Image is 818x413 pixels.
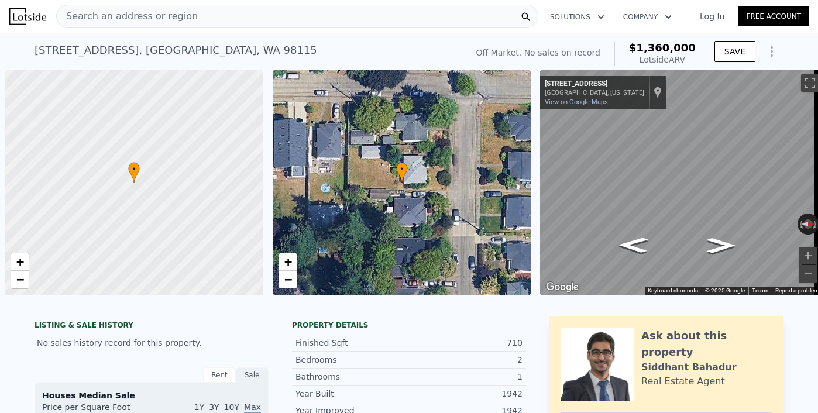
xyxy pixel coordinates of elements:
a: View on Google Maps [545,98,608,106]
div: Lotside ARV [629,54,696,66]
span: Search an address or region [57,9,198,23]
div: Ask about this property [641,328,772,360]
span: + [16,254,24,269]
a: Zoom in [279,253,297,271]
span: − [284,272,291,287]
div: 1942 [409,388,523,400]
div: Off Market. No sales on record [476,47,600,58]
button: Rotate counterclockwise [798,214,804,235]
div: Bathrooms [295,371,409,383]
span: − [16,272,24,287]
div: No sales history record for this property. [35,332,269,353]
span: + [284,254,291,269]
path: Go South, 17th Ave NE [606,233,661,256]
a: Terms (opens in new tab) [752,287,768,294]
div: Siddhant Bahadur [641,360,737,374]
div: • [396,162,408,183]
a: Log In [686,11,738,22]
span: 10Y [224,402,239,412]
div: Houses Median Sale [42,390,261,401]
div: [STREET_ADDRESS] , [GEOGRAPHIC_DATA] , WA 98115 [35,42,317,58]
div: 710 [409,337,523,349]
button: Zoom out [799,265,817,283]
a: Zoom out [279,271,297,288]
div: Finished Sqft [295,337,409,349]
span: © 2025 Google [705,287,745,294]
button: Keyboard shortcuts [648,287,698,295]
div: Year Built [295,388,409,400]
a: Open this area in Google Maps (opens a new window) [543,280,582,295]
div: • [128,162,140,183]
img: Lotside [9,8,46,25]
div: LISTING & SALE HISTORY [35,321,269,332]
span: 1Y [194,402,204,412]
div: Property details [292,321,526,330]
div: Bedrooms [295,354,409,366]
path: Go North, 17th Ave NE [695,235,748,257]
div: Rent [203,367,236,383]
div: 1 [409,371,523,383]
button: Company [614,6,681,27]
span: • [128,164,140,174]
div: 2 [409,354,523,366]
div: [STREET_ADDRESS] [545,80,644,89]
span: 3Y [209,402,219,412]
span: $1,360,000 [629,42,696,54]
span: • [396,164,408,174]
button: SAVE [714,41,755,62]
div: Real Estate Agent [641,374,725,388]
button: Zoom in [799,247,817,264]
div: Sale [236,367,269,383]
a: Zoom out [11,271,29,288]
img: Google [543,280,582,295]
a: Zoom in [11,253,29,271]
div: [GEOGRAPHIC_DATA], [US_STATE] [545,89,644,97]
a: Free Account [738,6,809,26]
button: Show Options [760,40,783,63]
a: Show location on map [654,86,662,99]
button: Solutions [541,6,614,27]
